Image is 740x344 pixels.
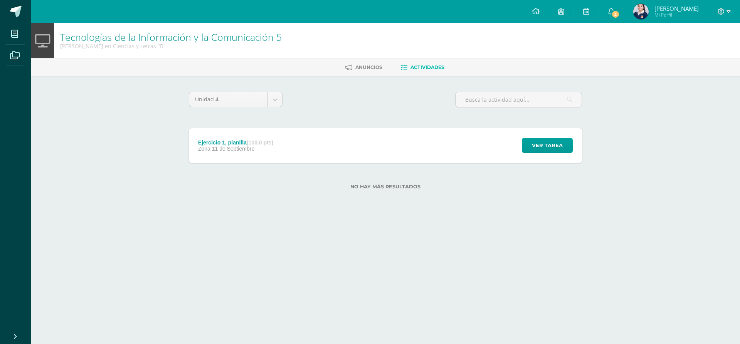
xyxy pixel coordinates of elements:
[633,4,649,19] img: 341ea6629ce5f61a5af33c0ba16bd14f.png
[456,92,582,107] input: Busca la actividad aquí...
[198,139,273,146] div: Ejercicio 1, planilla
[345,61,382,74] a: Anuncios
[522,138,573,153] button: Ver tarea
[654,5,699,12] span: [PERSON_NAME]
[611,10,620,18] span: 2
[654,12,699,18] span: Mi Perfil
[355,64,382,70] span: Anuncios
[247,139,273,146] strong: (100.0 pts)
[189,92,282,107] a: Unidad 4
[195,92,262,107] span: Unidad 4
[60,30,282,44] a: Tecnologías de la Información y la Comunicación 5
[60,42,282,50] div: Quinto Quinto Bachillerato en Ciencias y Letras 'B'
[189,184,582,190] label: No hay más resultados
[198,146,210,152] span: Zona
[60,32,282,42] h1: Tecnologías de la Información y la Comunicación 5
[410,64,444,70] span: Actividades
[532,138,563,153] span: Ver tarea
[212,146,255,152] span: 11 de Septiembre
[401,61,444,74] a: Actividades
